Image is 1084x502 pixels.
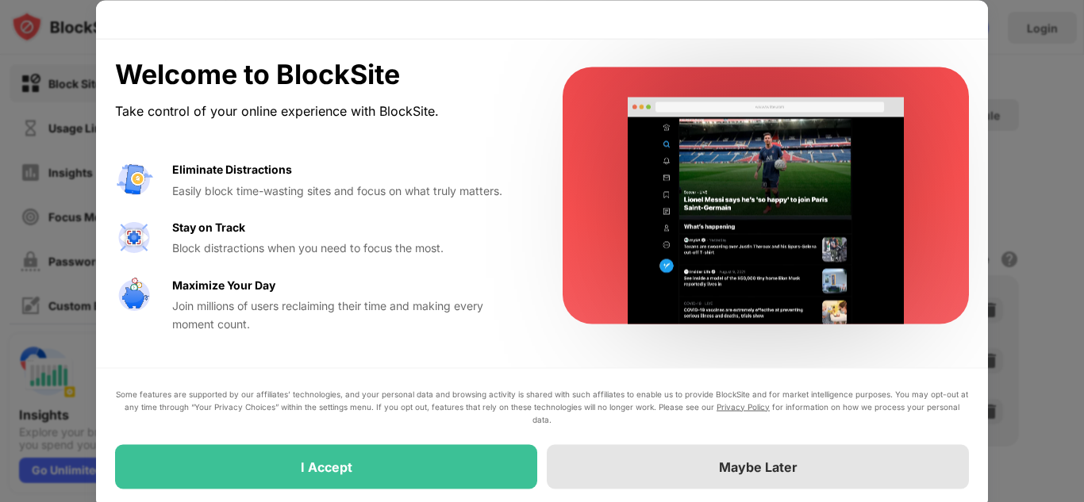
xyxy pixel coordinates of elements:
[719,458,798,474] div: Maybe Later
[115,100,525,123] div: Take control of your online experience with BlockSite.
[172,218,245,236] div: Stay on Track
[717,401,770,411] a: Privacy Policy
[115,276,153,314] img: value-safe-time.svg
[115,218,153,256] img: value-focus.svg
[115,161,153,199] img: value-avoid-distractions.svg
[172,161,292,178] div: Eliminate Distractions
[172,297,525,333] div: Join millions of users reclaiming their time and making every moment count.
[301,458,352,474] div: I Accept
[172,276,275,293] div: Maximize Your Day
[172,182,525,199] div: Easily block time-wasting sites and focus on what truly matters.
[115,387,969,425] div: Some features are supported by our affiliates’ technologies, and your personal data and browsing ...
[115,58,525,90] div: Welcome to BlockSite
[172,240,525,257] div: Block distractions when you need to focus the most.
